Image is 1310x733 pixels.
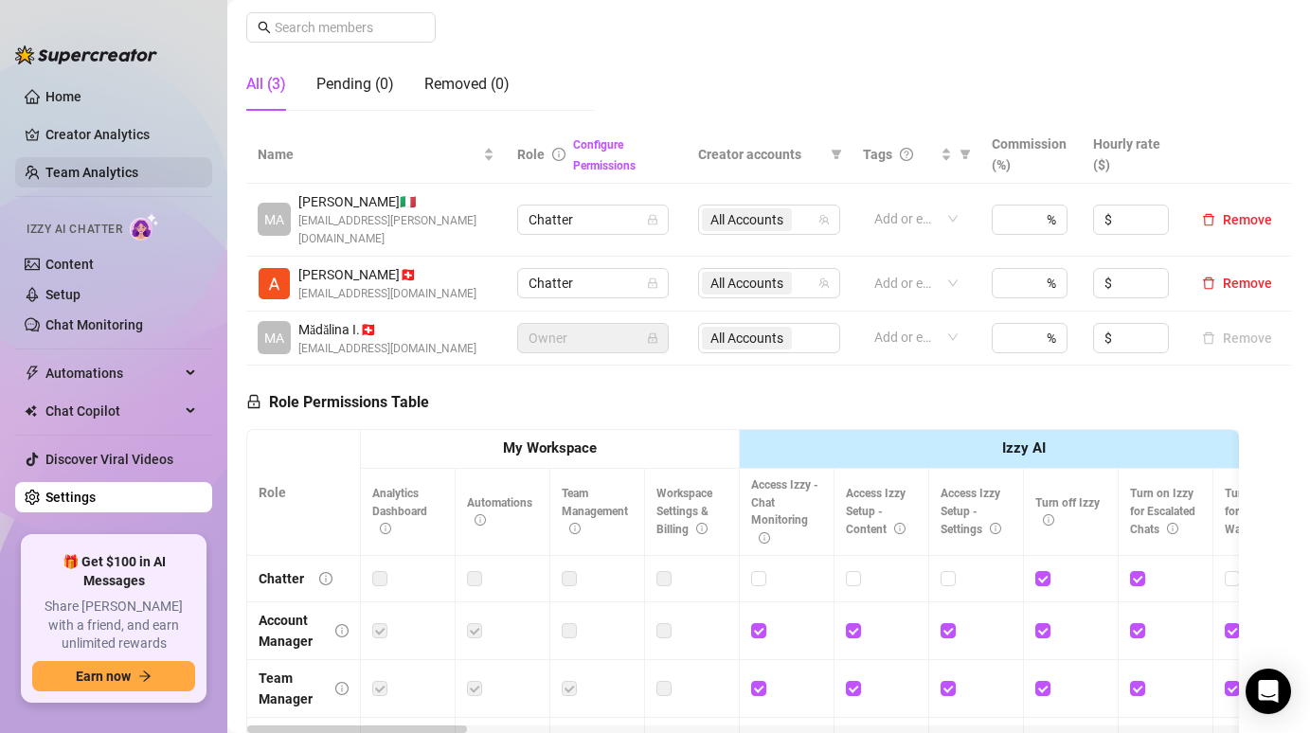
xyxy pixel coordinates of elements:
span: Earn now [76,669,131,684]
span: search [258,21,271,34]
span: info-circle [335,624,349,637]
input: Search members [275,17,409,38]
span: question-circle [900,148,913,161]
span: Chatter [529,269,657,297]
div: Removed (0) [424,73,510,96]
span: Access Izzy Setup - Content [846,487,906,536]
img: logo-BBDzfeDw.svg [15,45,157,64]
button: Remove [1194,208,1280,231]
div: Open Intercom Messenger [1246,669,1291,714]
a: Discover Viral Videos [45,452,173,467]
span: Access Izzy Setup - Settings [941,487,1001,536]
span: Remove [1223,276,1272,291]
span: arrow-right [138,670,152,683]
span: Turn off Izzy [1035,496,1100,527]
span: Remove [1223,212,1272,227]
span: thunderbolt [25,366,40,381]
span: Access Izzy - Chat Monitoring [751,478,818,545]
span: info-circle [894,523,906,534]
span: [EMAIL_ADDRESS][DOMAIN_NAME] [298,285,476,303]
span: team [818,277,830,289]
span: Analytics Dashboard [372,487,427,536]
a: Chat Monitoring [45,317,143,332]
th: Hourly rate ($) [1082,126,1183,184]
span: 🎁 Get $100 in AI Messages [32,553,195,590]
span: Automations [467,496,532,527]
span: info-circle [1167,523,1178,534]
strong: My Workspace [503,439,597,456]
span: info-circle [475,514,486,526]
span: Izzy AI Chatter [27,221,122,239]
a: Content [45,257,94,272]
span: info-circle [990,523,1001,534]
span: info-circle [319,572,332,585]
span: filter [827,140,846,169]
span: All Accounts [702,272,792,295]
span: team [818,214,830,225]
img: Chat Copilot [25,404,37,418]
span: Chat Copilot [45,396,180,426]
div: Team Manager [259,668,320,709]
span: delete [1202,277,1215,290]
span: Creator accounts [698,144,823,165]
span: info-circle [569,523,581,534]
span: delete [1202,213,1215,226]
span: Workspace Settings & Billing [656,487,712,536]
span: Share [PERSON_NAME] with a friend, and earn unlimited rewards [32,598,195,653]
span: All Accounts [710,209,783,230]
a: Home [45,89,81,104]
strong: Izzy AI [1002,439,1046,456]
th: Role [247,430,361,556]
span: [EMAIL_ADDRESS][PERSON_NAME][DOMAIN_NAME] [298,212,494,248]
span: filter [960,149,971,160]
div: All (3) [246,73,286,96]
span: [PERSON_NAME] 🇨🇭 [298,264,476,285]
span: Chatter [529,206,657,234]
span: Mădălina I. 🇨🇭 [298,319,476,340]
button: Remove [1194,272,1280,295]
span: lock [246,394,261,409]
span: Role [517,147,545,162]
span: Turn on Izzy for Escalated Chats [1130,487,1195,536]
span: info-circle [335,682,349,695]
span: info-circle [552,148,565,161]
span: All Accounts [702,208,792,231]
span: [EMAIL_ADDRESS][DOMAIN_NAME] [298,340,476,358]
span: lock [647,277,658,289]
img: Andrè Kombatè [259,268,290,299]
span: lock [647,214,658,225]
span: Name [258,144,479,165]
span: All Accounts [710,273,783,294]
span: filter [956,140,975,169]
div: Account Manager [259,610,320,652]
span: info-circle [1043,514,1054,526]
h5: Role Permissions Table [246,391,429,414]
span: Turn on Izzy for Time Wasters [1225,487,1288,536]
span: filter [831,149,842,160]
div: Chatter [259,568,304,589]
span: Automations [45,358,180,388]
span: info-circle [759,532,770,544]
span: info-circle [696,523,708,534]
span: Team Management [562,487,628,536]
a: Setup [45,287,81,302]
a: Configure Permissions [573,138,636,172]
span: MA [264,328,284,349]
img: AI Chatter [130,213,159,241]
span: info-circle [380,523,391,534]
button: Remove [1194,327,1280,349]
a: Settings [45,490,96,505]
span: Tags [863,144,892,165]
th: Commission (%) [980,126,1082,184]
span: [PERSON_NAME] 🇮🇹 [298,191,494,212]
span: Owner [529,324,657,352]
th: Name [246,126,506,184]
a: Team Analytics [45,165,138,180]
span: lock [647,332,658,344]
div: Pending (0) [316,73,394,96]
a: Creator Analytics [45,119,197,150]
button: Earn nowarrow-right [32,661,195,691]
span: MA [264,209,284,230]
